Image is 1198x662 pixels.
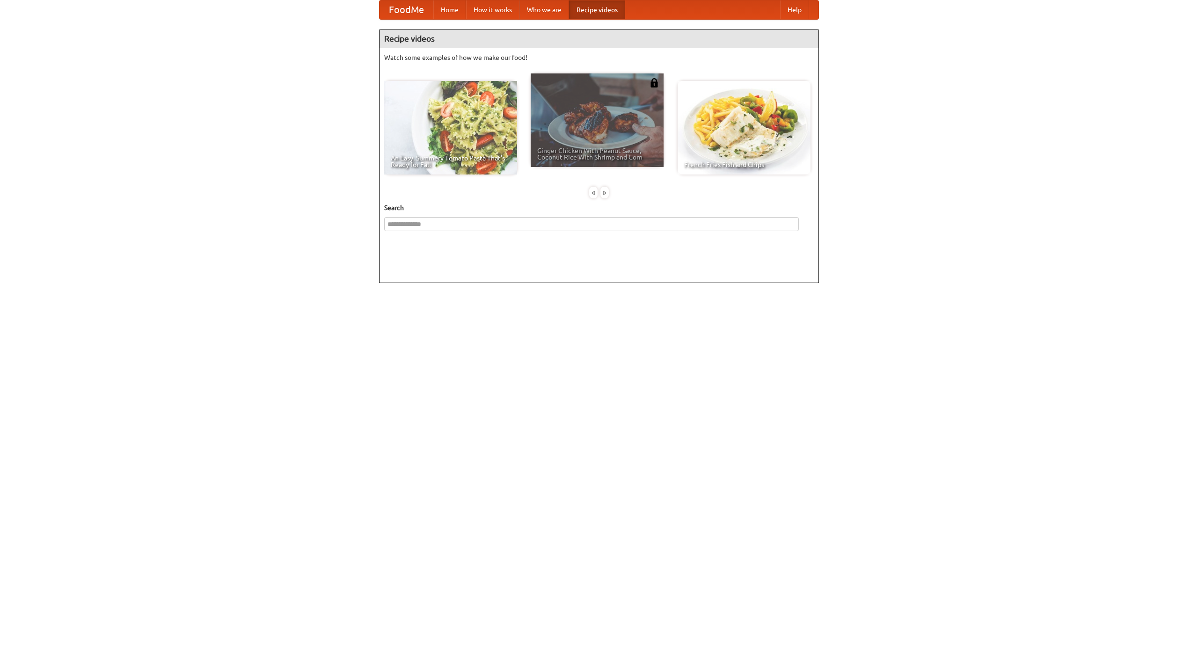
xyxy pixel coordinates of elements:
[384,81,517,175] a: An Easy, Summery Tomato Pasta That's Ready for Fall
[466,0,519,19] a: How it works
[650,78,659,87] img: 483408.png
[380,0,433,19] a: FoodMe
[589,187,598,198] div: «
[433,0,466,19] a: Home
[678,81,811,175] a: French Fries Fish and Chips
[569,0,625,19] a: Recipe videos
[684,161,804,168] span: French Fries Fish and Chips
[519,0,569,19] a: Who we are
[384,203,814,212] h5: Search
[391,155,511,168] span: An Easy, Summery Tomato Pasta That's Ready for Fall
[384,53,814,62] p: Watch some examples of how we make our food!
[380,29,818,48] h4: Recipe videos
[600,187,609,198] div: »
[780,0,809,19] a: Help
